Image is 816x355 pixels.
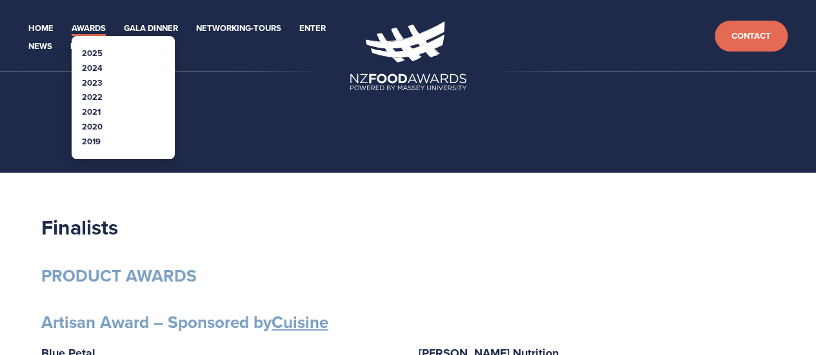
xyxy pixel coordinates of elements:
a: 2021 [82,106,101,118]
strong: Artisan Award – Sponsored by [41,310,328,334]
a: Gala Dinner [124,21,178,36]
a: News [28,39,52,54]
a: 2023 [82,77,103,89]
a: 2020 [82,120,103,133]
a: Cuisine [272,310,328,334]
strong: Finalists [41,212,118,242]
a: Partners [70,39,112,54]
a: Contact [715,21,788,52]
a: Enter [299,21,326,36]
a: 2022 [82,91,103,103]
a: 2024 [82,62,103,74]
a: 2019 [82,135,101,148]
a: Awards [72,21,106,36]
a: Home [28,21,54,36]
a: Networking-Tours [196,21,281,36]
strong: PRODUCT AWARDS [41,264,197,288]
